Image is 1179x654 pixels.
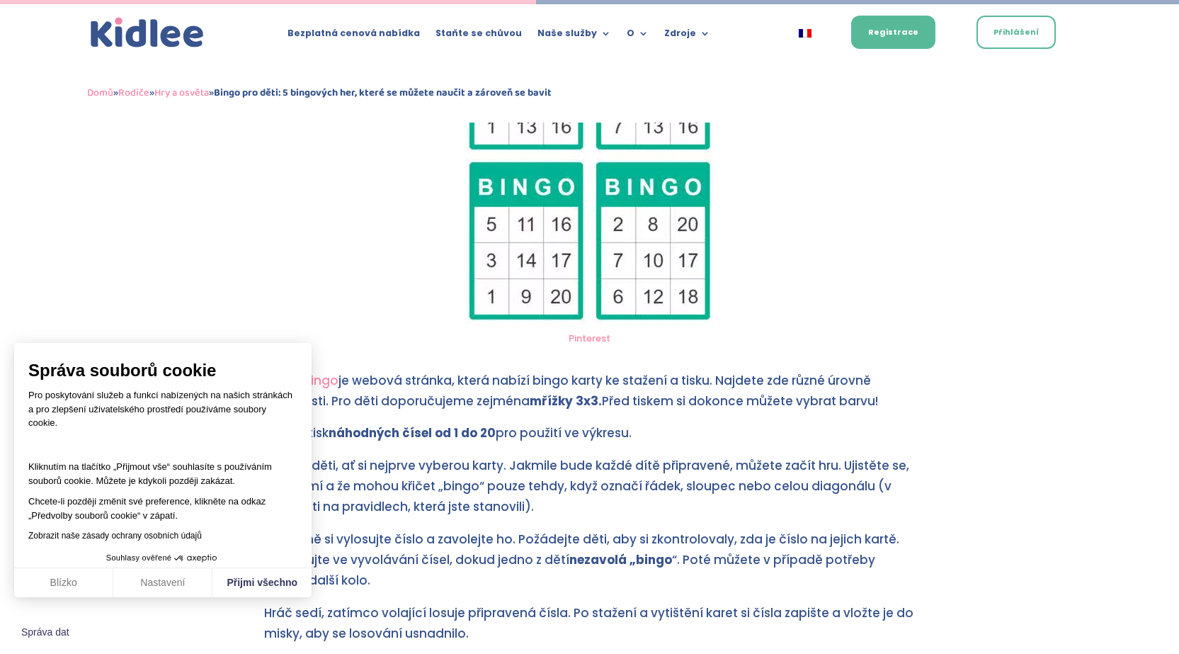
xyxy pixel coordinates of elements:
[851,16,935,49] a: Registrace
[28,461,272,486] font: Kliknutím na tlačítko „Přijmout vše“ souhlasíte s používáním souborů cookie. Můžete je kdykoli po...
[287,28,420,44] a: Bezplatná cenová nabídka
[87,14,207,52] a: Logo Kidlee
[976,16,1056,49] a: Přihlášení
[264,457,909,515] font: Nechte děti, ať si nejprve vyberou karty. Jakmile bude každé dítě připravené, můžete začít hru. U...
[87,14,207,52] img: logo_kidlee_blue
[664,28,710,44] a: Zdroje
[113,568,212,598] button: Nastavení
[664,27,696,39] font: Zdroje
[627,28,649,44] a: O
[537,28,611,44] a: Naše služby
[627,27,634,39] font: O
[569,551,672,568] font: nezavolá „bingo
[435,28,522,44] a: Staňte se chůvou
[28,531,202,541] a: Zobrazit naše zásady ochrany osobních údajů
[118,84,149,101] a: Rodiče
[28,361,216,380] font: Správa souborů cookie
[287,27,420,39] font: Bezplatná cenová nabídka
[602,393,878,410] font: Před tiskem si dokonce můžete vybrat barvu!
[140,577,185,588] font: Nastavení
[113,84,118,101] font: »
[227,577,297,588] font: Přijmi všechno
[106,553,171,562] font: Souhlasy ověřené
[264,531,899,568] font: Náhodně si vylosujte číslo a zavolejte ho. Požádejte děti, aby si zkontrolovaly, zda je číslo na ...
[264,604,913,642] font: Hráč sedí, zatímco volající losuje připravená čísla. Po stažení a vytištění karet si čísla zapišt...
[28,390,292,428] font: Pro poskytování služeb a funkcí nabízených na našich stránkách a pro zlepšení uživatelského prost...
[13,618,78,648] button: Fermer le widget sans consentement
[435,27,522,39] font: Staňte se chůvou
[87,84,113,101] a: Domů
[537,27,597,39] font: Naše služby
[99,549,227,568] button: Souhlasy ověřené
[993,26,1039,38] font: Přihlášení
[799,29,811,38] img: francouzština
[174,537,217,580] svg: Axeptio
[209,84,214,101] font: »
[530,393,602,410] font: mřížky 3x3.
[569,332,610,345] a: Pinterest
[50,577,77,588] font: Blízko
[154,84,209,101] a: Hry a osvěta
[21,626,69,638] font: Správa dat
[212,568,312,598] button: Přijmi všechno
[149,84,154,101] font: »
[868,26,918,38] font: Registrace
[329,424,496,441] font: náhodných čísel od 1 do 20
[264,372,871,410] font: je webová stránka, která nabízí bingo karty ke stažení a tisku. Najdete zde různé úrovně obtížnos...
[214,84,552,101] font: Bingo pro děti: 5 bingových her, které se můžete naučit a zároveň se bavit
[14,568,113,598] button: Blízko
[496,424,632,441] font: pro použití ve výkresu.
[28,496,266,521] font: Chcete-li později změnit své preference, klikněte na odkaz „Předvolby souborů cookie“ v zápatí.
